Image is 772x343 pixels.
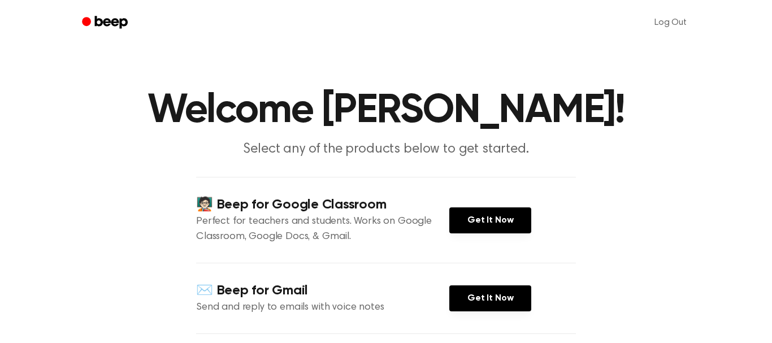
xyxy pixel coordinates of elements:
a: Get It Now [449,207,531,233]
p: Perfect for teachers and students. Works on Google Classroom, Google Docs, & Gmail. [196,214,449,245]
h4: ✉️ Beep for Gmail [196,281,449,300]
h4: 🧑🏻‍🏫 Beep for Google Classroom [196,196,449,214]
a: Beep [74,12,138,34]
a: Get It Now [449,285,531,311]
p: Send and reply to emails with voice notes [196,300,449,315]
h1: Welcome [PERSON_NAME]! [97,90,675,131]
a: Log Out [643,9,698,36]
p: Select any of the products below to get started. [169,140,603,159]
